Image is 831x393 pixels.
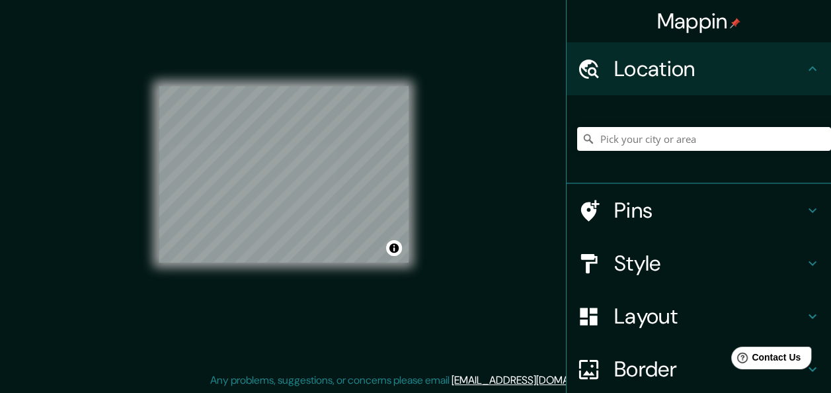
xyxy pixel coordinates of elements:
[657,8,741,34] h4: Mappin
[159,86,409,263] canvas: Map
[567,237,831,290] div: Style
[577,127,831,151] input: Pick your city or area
[614,356,805,382] h4: Border
[386,240,402,256] button: Toggle attribution
[614,250,805,277] h4: Style
[730,18,740,28] img: pin-icon.png
[567,42,831,95] div: Location
[614,303,805,329] h4: Layout
[567,184,831,237] div: Pins
[452,373,615,387] a: [EMAIL_ADDRESS][DOMAIN_NAME]
[614,56,805,82] h4: Location
[567,290,831,343] div: Layout
[210,372,617,388] p: Any problems, suggestions, or concerns please email .
[713,341,816,378] iframe: Help widget launcher
[614,197,805,224] h4: Pins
